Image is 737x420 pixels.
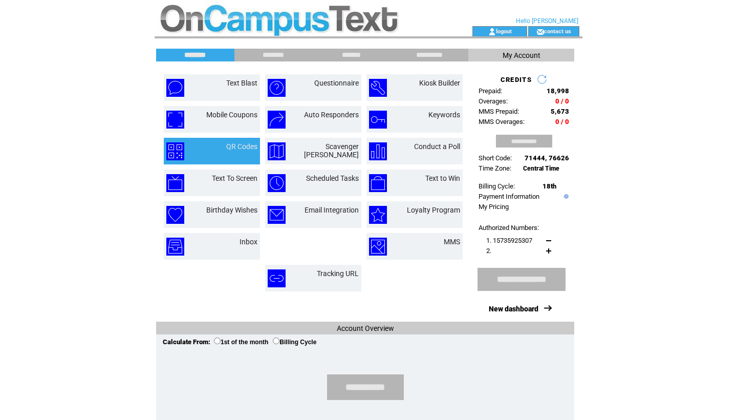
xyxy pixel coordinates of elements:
a: Email Integration [305,206,359,214]
img: mms.png [369,238,387,256]
a: Tracking URL [317,269,359,278]
a: Keywords [428,111,460,119]
span: 5,673 [551,108,569,115]
img: qr-codes.png [166,142,184,160]
img: questionnaire.png [268,79,286,97]
a: Questionnaire [314,79,359,87]
img: auto-responders.png [268,111,286,129]
span: MMS Overages: [479,118,525,125]
a: Payment Information [479,193,539,200]
a: Text Blast [226,79,257,87]
span: 18th [543,182,556,190]
a: contact us [544,28,571,34]
img: loyalty-program.png [369,206,387,224]
span: 0 / 0 [555,118,569,125]
img: text-blast.png [166,79,184,97]
img: inbox.png [166,238,184,256]
img: help.gif [561,194,569,199]
img: birthday-wishes.png [166,206,184,224]
img: keywords.png [369,111,387,129]
a: Birthday Wishes [206,206,257,214]
img: text-to-win.png [369,174,387,192]
img: kiosk-builder.png [369,79,387,97]
span: Authorized Numbers: [479,224,539,232]
a: logout [496,28,512,34]
a: New dashboard [489,305,538,313]
span: Calculate From: [163,338,210,346]
img: account_icon.gif [488,28,496,36]
span: Overages: [479,97,508,105]
a: Inbox [240,238,257,246]
span: 0 / 0 [555,97,569,105]
img: scheduled-tasks.png [268,174,286,192]
img: scavenger-hunt.png [268,142,286,160]
span: Billing Cycle: [479,182,515,190]
label: 1st of the month [214,339,268,346]
span: 71444, 76626 [525,154,569,162]
a: Text to Win [425,174,460,182]
img: tracking-url.png [268,269,286,287]
span: Hello [PERSON_NAME] [516,17,578,25]
a: Kiosk Builder [419,79,460,87]
span: Short Code: [479,154,512,162]
img: contact_us_icon.gif [536,28,544,36]
a: Scheduled Tasks [306,174,359,182]
label: Billing Cycle [273,339,316,346]
span: 2. [486,247,491,255]
input: 1st of the month [214,338,221,344]
a: Auto Responders [304,111,359,119]
img: text-to-screen.png [166,174,184,192]
img: email-integration.png [268,206,286,224]
a: Text To Screen [212,174,257,182]
span: Prepaid: [479,87,502,95]
span: Time Zone: [479,164,511,172]
span: Central Time [523,165,559,172]
a: QR Codes [226,142,257,151]
a: Loyalty Program [407,206,460,214]
img: conduct-a-poll.png [369,142,387,160]
input: Billing Cycle [273,338,279,344]
a: Mobile Coupons [206,111,257,119]
span: CREDITS [501,76,532,83]
a: Scavenger [PERSON_NAME] [304,142,359,159]
a: Conduct a Poll [414,142,460,151]
a: MMS [444,238,460,246]
span: 1. 15735925307 [486,237,532,244]
span: Account Overview [337,324,394,332]
a: My Pricing [479,203,509,211]
img: mobile-coupons.png [166,111,184,129]
span: MMS Prepaid: [479,108,519,115]
span: 18,998 [547,87,569,95]
span: My Account [503,51,540,59]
